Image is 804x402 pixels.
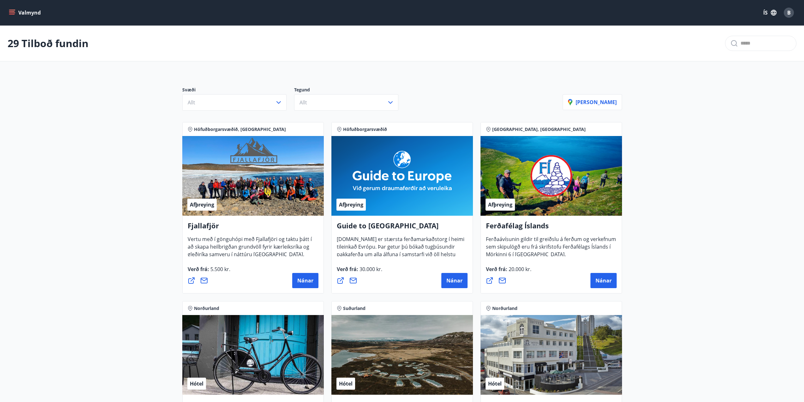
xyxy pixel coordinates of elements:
[209,266,230,273] span: 5.500 kr.
[294,87,406,94] p: Tegund
[488,201,512,208] span: Afþreying
[188,221,318,235] h4: Fjallafjör
[486,221,617,235] h4: Ferðafélag Íslands
[182,94,287,111] button: Allt
[297,277,313,284] span: Nánar
[294,94,398,111] button: Allt
[188,236,312,263] span: Vertu með í gönguhópi með Fjallafjöri og taktu þátt í að skapa heilbrigðan grundvöll fyrir kærlei...
[343,305,366,312] span: Suðurland
[488,380,502,387] span: Hótel
[568,99,617,106] p: [PERSON_NAME]
[190,380,203,387] span: Hótel
[182,87,294,94] p: Svæði
[194,126,286,133] span: Höfuðborgarsvæðið, [GEOGRAPHIC_DATA]
[590,273,617,288] button: Nánar
[343,126,387,133] span: Höfuðborgarsvæðið
[194,305,219,312] span: Norðurland
[190,201,214,208] span: Afþreying
[441,273,468,288] button: Nánar
[446,277,462,284] span: Nánar
[188,266,230,278] span: Verð frá :
[339,380,353,387] span: Hótel
[492,126,586,133] span: [GEOGRAPHIC_DATA], [GEOGRAPHIC_DATA]
[337,221,468,235] h4: Guide to [GEOGRAPHIC_DATA]
[188,99,195,106] span: Allt
[292,273,318,288] button: Nánar
[339,201,363,208] span: Afþreying
[563,94,622,110] button: [PERSON_NAME]
[8,7,43,18] button: menu
[760,7,780,18] button: ÍS
[337,266,382,278] span: Verð frá :
[299,99,307,106] span: Allt
[358,266,382,273] span: 30.000 kr.
[595,277,612,284] span: Nánar
[8,36,88,50] p: 29 Tilboð fundin
[486,266,531,278] span: Verð frá :
[486,236,616,263] span: Ferðaávísunin gildir til greiðslu á ferðum og verkefnum sem skipulögð eru frá skrifstofu Ferðafél...
[507,266,531,273] span: 20.000 kr.
[781,5,796,20] button: B
[492,305,517,312] span: Norðurland
[337,236,464,278] span: [DOMAIN_NAME] er stærsta ferðamarkaðstorg í heimi tileinkað Evrópu. Þar getur þú bókað tugþúsundi...
[787,9,791,16] span: B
